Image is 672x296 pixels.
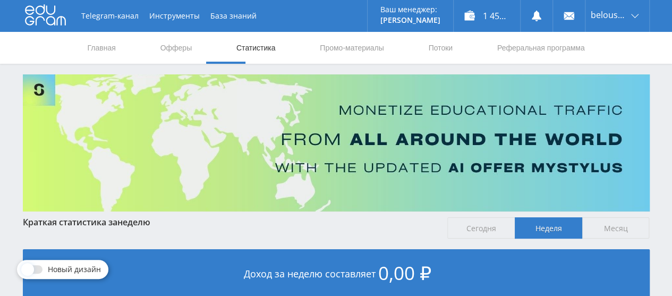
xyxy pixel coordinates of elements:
span: Сегодня [447,217,515,239]
p: [PERSON_NAME] [380,16,440,24]
span: belousova1964 [591,11,628,19]
a: Статистика [235,32,277,64]
a: Реферальная программа [496,32,586,64]
a: Потоки [427,32,454,64]
span: Неделя [515,217,582,239]
img: Banner [23,74,650,212]
a: Офферы [159,32,193,64]
span: Новый дизайн [48,265,101,274]
p: Ваш менеджер: [380,5,440,14]
a: Главная [87,32,117,64]
span: Месяц [582,217,650,239]
a: Промо-материалы [319,32,385,64]
div: Краткая статистика за [23,217,437,227]
span: неделю [117,216,150,228]
span: 0,00 ₽ [378,260,431,285]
